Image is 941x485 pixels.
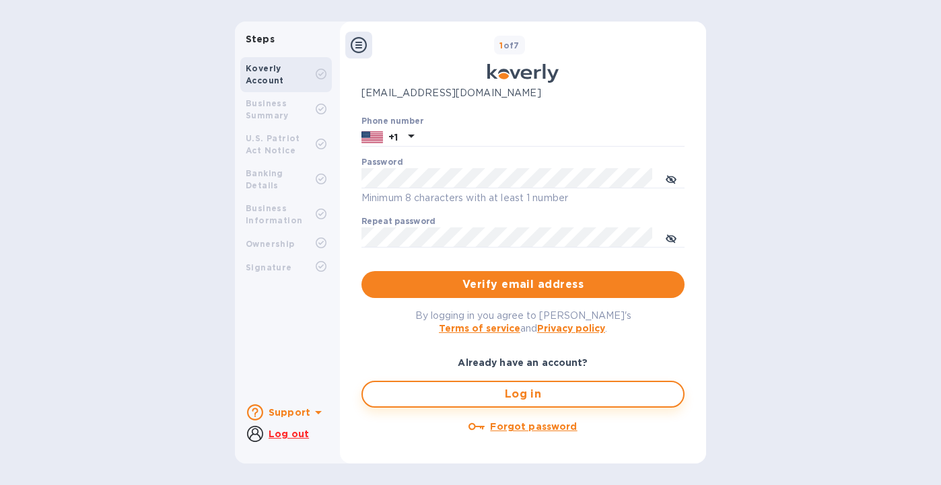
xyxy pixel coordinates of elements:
b: of 7 [499,40,520,50]
button: toggle password visibility [658,165,685,192]
b: Ownership [246,239,295,249]
b: U.S. Patriot Act Notice [246,133,300,155]
p: +1 [388,130,398,144]
p: Minimum 8 characters with at least 1 number [361,190,685,206]
button: toggle password visibility [658,224,685,251]
b: Support [269,407,310,418]
span: 1 [499,40,503,50]
u: Log out [269,428,309,439]
label: Password [361,159,403,167]
span: Log in [374,386,672,402]
label: Repeat password [361,218,435,226]
span: By logging in you agree to [PERSON_NAME]'s and . [415,310,631,334]
b: Banking Details [246,168,283,190]
b: Koverly Account [246,63,284,85]
span: Verify email address [372,276,674,293]
b: Already have an account? [458,357,588,368]
label: Phone number [361,117,423,125]
p: [EMAIL_ADDRESS][DOMAIN_NAME] [361,86,685,100]
b: Signature [246,262,292,272]
img: US [361,130,383,145]
button: Verify email address [361,271,685,298]
button: Log in [361,381,685,408]
b: Steps [246,34,275,44]
b: Business Summary [246,98,289,120]
a: Terms of service [439,323,520,334]
a: Privacy policy [537,323,605,334]
b: Business Information [246,203,302,225]
u: Forgot password [490,421,577,432]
